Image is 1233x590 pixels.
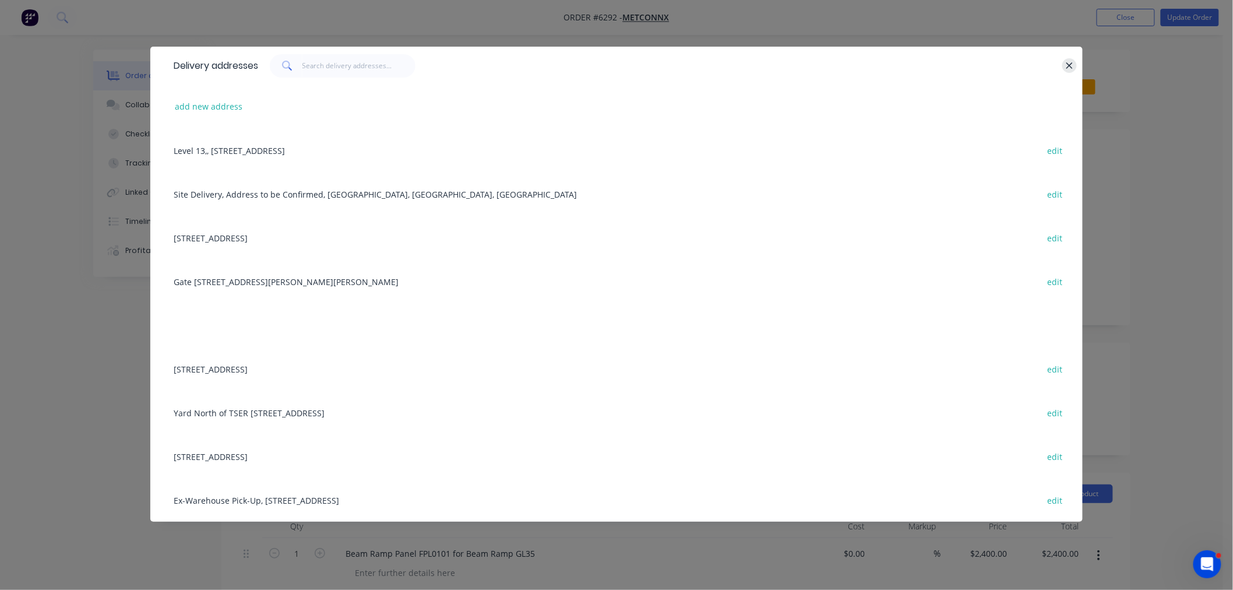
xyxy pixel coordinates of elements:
div: Site Delivery, Address to be Confirmed, [GEOGRAPHIC_DATA], [GEOGRAPHIC_DATA], [GEOGRAPHIC_DATA] [168,172,1065,216]
div: [STREET_ADDRESS] [168,434,1065,478]
div: Gate [STREET_ADDRESS][PERSON_NAME][PERSON_NAME] [168,259,1065,303]
div: Level 13,, [STREET_ADDRESS] [168,128,1065,172]
div: Yard North of TSER [STREET_ADDRESS] [168,391,1065,434]
button: edit [1041,230,1069,245]
button: edit [1041,273,1069,289]
button: edit [1041,492,1069,508]
div: Ex-Warehouse Pick-Up, [STREET_ADDRESS] [168,478,1065,522]
button: add new address [169,99,249,114]
div: [STREET_ADDRESS] [168,347,1065,391]
button: edit [1041,186,1069,202]
div: [STREET_ADDRESS] [168,216,1065,259]
input: Search delivery addresses... [302,54,416,78]
button: edit [1041,405,1069,420]
button: edit [1041,361,1069,377]
button: edit [1041,448,1069,464]
button: edit [1041,142,1069,158]
div: Delivery addresses [168,47,258,85]
iframe: Intercom live chat [1193,550,1221,578]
